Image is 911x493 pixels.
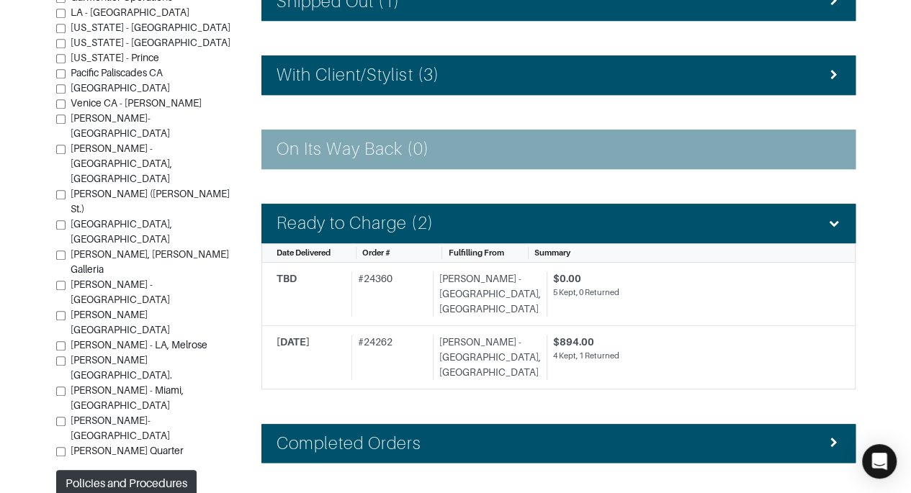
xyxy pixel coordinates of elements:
[56,99,66,109] input: Venice CA - [PERSON_NAME]
[56,341,66,350] input: [PERSON_NAME] - LA, Melrose
[351,335,427,380] div: # 24262
[553,350,830,362] div: 4 Kept, 1 Returned
[71,143,172,184] span: [PERSON_NAME] - [GEOGRAPHIC_DATA], [GEOGRAPHIC_DATA]
[56,114,66,124] input: [PERSON_NAME]-[GEOGRAPHIC_DATA]
[277,273,297,284] span: TBD
[71,97,202,109] span: Venice CA - [PERSON_NAME]
[448,248,503,257] span: Fulfilling From
[71,354,172,381] span: [PERSON_NAME][GEOGRAPHIC_DATA].
[71,6,189,18] span: LA - [GEOGRAPHIC_DATA]
[277,139,429,160] h4: On Its Way Back (0)
[56,447,66,456] input: [PERSON_NAME] Quarter
[56,54,66,63] input: [US_STATE] - Prince
[71,67,163,78] span: Pacific Paliscades CA
[71,37,230,48] span: [US_STATE] - [GEOGRAPHIC_DATA]
[71,82,170,94] span: [GEOGRAPHIC_DATA]
[56,417,66,426] input: [PERSON_NAME]- [GEOGRAPHIC_DATA]
[277,248,331,257] span: Date Delivered
[553,286,830,299] div: 5 Kept, 0 Returned
[71,445,184,456] span: [PERSON_NAME] Quarter
[71,52,159,63] span: [US_STATE] - Prince
[56,69,66,78] input: Pacific Paliscades CA
[56,386,66,396] input: [PERSON_NAME] - Miami, [GEOGRAPHIC_DATA]
[56,250,66,260] input: [PERSON_NAME], [PERSON_NAME] Galleria
[56,311,66,320] input: [PERSON_NAME][GEOGRAPHIC_DATA]
[71,248,229,275] span: [PERSON_NAME], [PERSON_NAME] Galleria
[56,145,66,154] input: [PERSON_NAME] - [GEOGRAPHIC_DATA], [GEOGRAPHIC_DATA]
[277,213,434,234] h4: Ready to Charge (2)
[56,24,66,33] input: [US_STATE] - [GEOGRAPHIC_DATA]
[351,271,427,317] div: # 24360
[56,281,66,290] input: [PERSON_NAME] - [GEOGRAPHIC_DATA]
[71,218,172,245] span: [GEOGRAPHIC_DATA], [GEOGRAPHIC_DATA]
[534,248,570,257] span: Summary
[362,248,390,257] span: Order #
[71,22,230,33] span: [US_STATE] - [GEOGRAPHIC_DATA]
[553,271,830,286] div: $0.00
[71,339,207,350] span: [PERSON_NAME] - LA, Melrose
[71,384,184,411] span: [PERSON_NAME] - Miami, [GEOGRAPHIC_DATA]
[56,220,66,230] input: [GEOGRAPHIC_DATA], [GEOGRAPHIC_DATA]
[277,65,439,86] h4: With Client/Stylist (3)
[71,112,170,139] span: [PERSON_NAME]-[GEOGRAPHIC_DATA]
[553,335,830,350] div: $894.00
[71,188,230,214] span: [PERSON_NAME] ([PERSON_NAME] St.)
[56,356,66,366] input: [PERSON_NAME][GEOGRAPHIC_DATA].
[71,279,170,305] span: [PERSON_NAME] - [GEOGRAPHIC_DATA]
[433,271,541,317] div: [PERSON_NAME] - [GEOGRAPHIC_DATA], [GEOGRAPHIC_DATA]
[71,309,170,335] span: [PERSON_NAME][GEOGRAPHIC_DATA]
[277,336,310,348] span: [DATE]
[56,84,66,94] input: [GEOGRAPHIC_DATA]
[56,9,66,18] input: LA - [GEOGRAPHIC_DATA]
[56,190,66,199] input: [PERSON_NAME] ([PERSON_NAME] St.)
[862,444,897,479] div: Open Intercom Messenger
[56,39,66,48] input: [US_STATE] - [GEOGRAPHIC_DATA]
[71,415,170,441] span: [PERSON_NAME]- [GEOGRAPHIC_DATA]
[277,433,422,454] h4: Completed Orders
[433,335,541,380] div: [PERSON_NAME] - [GEOGRAPHIC_DATA], [GEOGRAPHIC_DATA]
